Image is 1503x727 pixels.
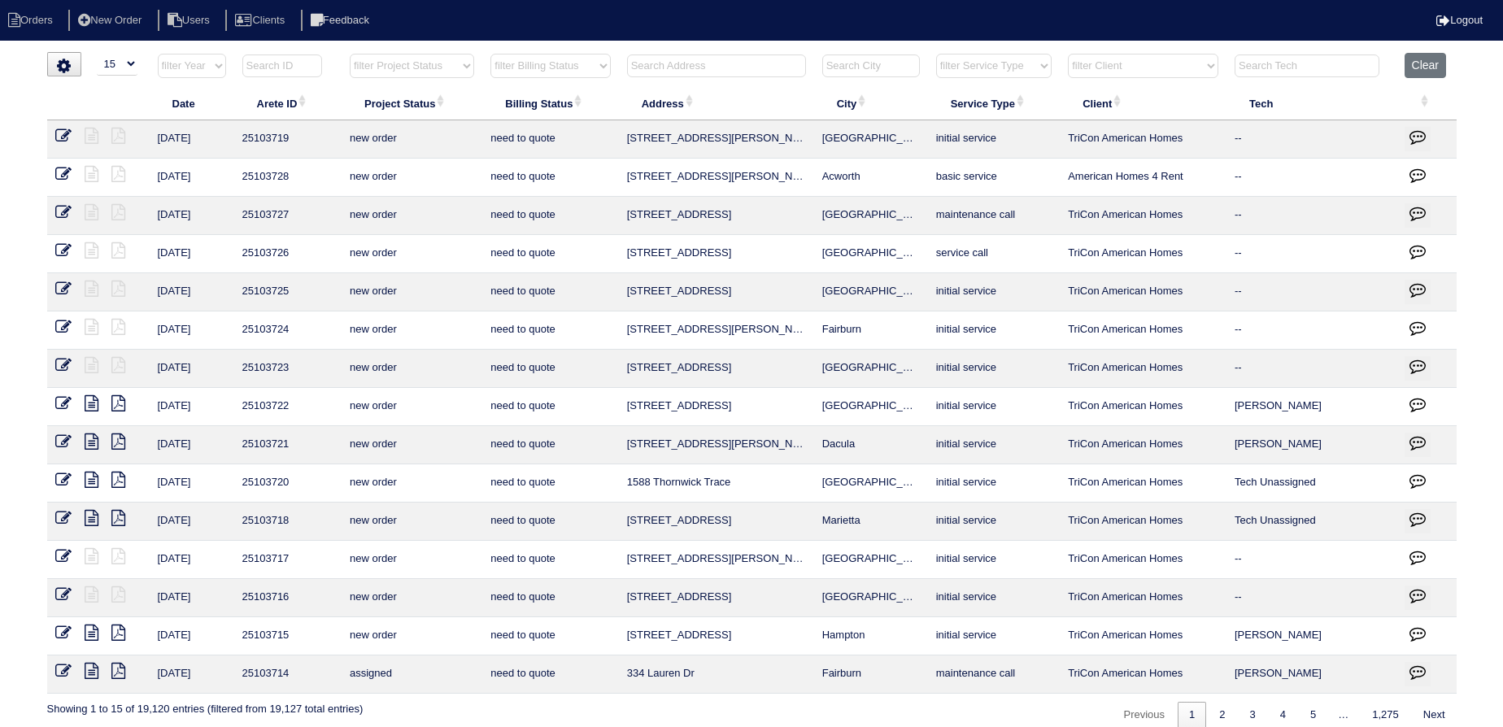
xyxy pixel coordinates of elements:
td: assigned [342,655,482,694]
td: [DATE] [150,541,234,579]
td: basic service [928,159,1060,197]
td: maintenance call [928,655,1060,694]
input: Search ID [242,54,322,77]
a: New Order [68,14,155,26]
td: [STREET_ADDRESS] [619,617,814,655]
td: -- [1226,541,1396,579]
td: new order [342,311,482,350]
td: [DATE] [150,235,234,273]
td: 25103727 [234,197,342,235]
td: 25103718 [234,503,342,541]
td: TriCon American Homes [1060,388,1226,426]
td: 25103725 [234,273,342,311]
td: Fairburn [814,655,928,694]
td: [PERSON_NAME] [1226,388,1396,426]
td: -- [1226,350,1396,388]
td: Hampton [814,617,928,655]
td: TriCon American Homes [1060,579,1226,617]
td: TriCon American Homes [1060,655,1226,694]
td: initial service [928,273,1060,311]
td: need to quote [482,541,618,579]
td: [DATE] [150,464,234,503]
td: [GEOGRAPHIC_DATA] [814,120,928,159]
td: [DATE] [150,350,234,388]
td: Fairburn [814,311,928,350]
td: [STREET_ADDRESS][PERSON_NAME] [619,159,814,197]
th: : activate to sort column ascending [1396,86,1457,120]
td: need to quote [482,388,618,426]
td: Marietta [814,503,928,541]
td: need to quote [482,579,618,617]
th: Client: activate to sort column ascending [1060,86,1226,120]
td: need to quote [482,235,618,273]
td: [GEOGRAPHIC_DATA] [814,579,928,617]
td: 25103714 [234,655,342,694]
td: [GEOGRAPHIC_DATA] [814,464,928,503]
button: Clear [1405,53,1446,78]
td: 25103719 [234,120,342,159]
td: need to quote [482,311,618,350]
th: Tech [1226,86,1396,120]
td: [DATE] [150,655,234,694]
td: Tech Unassigned [1226,503,1396,541]
td: new order [342,120,482,159]
td: Acworth [814,159,928,197]
td: TriCon American Homes [1060,541,1226,579]
td: [DATE] [150,159,234,197]
td: American Homes 4 Rent [1060,159,1226,197]
td: [STREET_ADDRESS] [619,197,814,235]
td: 1588 Thornwick Trace [619,464,814,503]
input: Search Address [627,54,806,77]
td: [STREET_ADDRESS] [619,388,814,426]
td: initial service [928,579,1060,617]
td: [STREET_ADDRESS][PERSON_NAME][PERSON_NAME] [619,120,814,159]
td: [DATE] [150,426,234,464]
a: Clients [225,14,298,26]
td: need to quote [482,350,618,388]
th: Project Status: activate to sort column ascending [342,86,482,120]
td: -- [1226,311,1396,350]
td: [STREET_ADDRESS] [619,503,814,541]
td: need to quote [482,273,618,311]
td: TriCon American Homes [1060,503,1226,541]
td: [GEOGRAPHIC_DATA] [814,388,928,426]
td: [GEOGRAPHIC_DATA] [814,541,928,579]
td: TriCon American Homes [1060,464,1226,503]
td: -- [1226,159,1396,197]
td: [DATE] [150,503,234,541]
td: TriCon American Homes [1060,273,1226,311]
td: new order [342,617,482,655]
td: [STREET_ADDRESS] [619,350,814,388]
td: -- [1226,235,1396,273]
td: initial service [928,426,1060,464]
input: Search City [822,54,920,77]
td: 25103717 [234,541,342,579]
td: need to quote [482,159,618,197]
td: 25103721 [234,426,342,464]
td: TriCon American Homes [1060,235,1226,273]
td: Dacula [814,426,928,464]
td: need to quote [482,464,618,503]
td: 25103728 [234,159,342,197]
td: initial service [928,617,1060,655]
td: TriCon American Homes [1060,350,1226,388]
td: Tech Unassigned [1226,464,1396,503]
input: Search Tech [1235,54,1379,77]
td: need to quote [482,426,618,464]
td: [STREET_ADDRESS][PERSON_NAME] [619,541,814,579]
td: initial service [928,120,1060,159]
td: [PERSON_NAME] [1226,617,1396,655]
td: TriCon American Homes [1060,197,1226,235]
td: 25103722 [234,388,342,426]
td: new order [342,235,482,273]
td: [STREET_ADDRESS] [619,235,814,273]
td: initial service [928,388,1060,426]
th: Service Type: activate to sort column ascending [928,86,1060,120]
td: need to quote [482,120,618,159]
td: new order [342,503,482,541]
td: [DATE] [150,617,234,655]
td: [DATE] [150,197,234,235]
td: TriCon American Homes [1060,617,1226,655]
td: need to quote [482,655,618,694]
td: new order [342,350,482,388]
